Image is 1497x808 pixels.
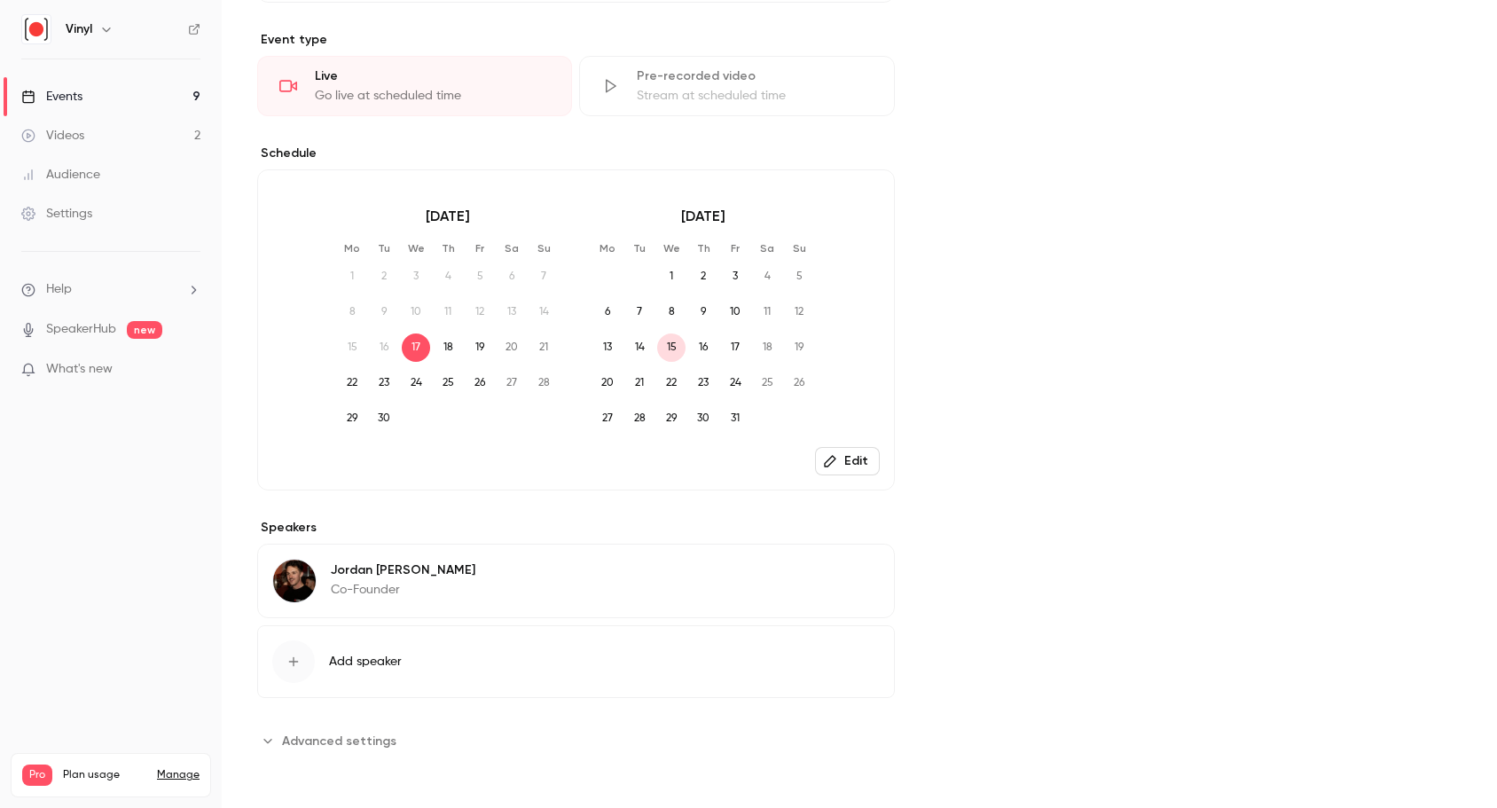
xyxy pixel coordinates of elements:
[625,404,654,433] span: 28
[753,298,781,326] span: 11
[331,581,475,599] p: Co-Founder
[21,280,200,299] li: help-dropdown-opener
[785,369,813,397] span: 26
[21,166,100,184] div: Audience
[689,241,717,255] p: Th
[466,298,494,326] span: 12
[370,333,398,362] span: 16
[579,56,894,116] div: Pre-recorded videoStream at scheduled time
[785,263,813,291] span: 5
[338,404,366,433] span: 29
[753,369,781,397] span: 25
[657,404,686,433] span: 29
[66,20,92,38] h6: Vinyl
[689,369,717,397] span: 23
[466,263,494,291] span: 5
[721,404,749,433] span: 31
[370,241,398,255] p: Tu
[785,333,813,362] span: 19
[529,298,558,326] span: 14
[657,263,686,291] span: 1
[498,333,526,362] span: 20
[257,726,895,755] section: Advanced settings
[637,87,872,105] div: Stream at scheduled time
[529,333,558,362] span: 21
[466,369,494,397] span: 26
[434,369,462,397] span: 25
[657,241,686,255] p: We
[721,241,749,255] p: Fr
[157,768,200,782] a: Manage
[434,263,462,291] span: 4
[402,241,430,255] p: We
[753,333,781,362] span: 18
[338,241,366,255] p: Mo
[529,263,558,291] span: 7
[625,333,654,362] span: 14
[402,298,430,326] span: 10
[127,321,162,339] span: new
[370,263,398,291] span: 2
[282,732,396,750] span: Advanced settings
[498,298,526,326] span: 13
[331,561,475,579] p: Jordan [PERSON_NAME]
[315,87,550,105] div: Go live at scheduled time
[593,298,622,326] span: 6
[434,333,462,362] span: 18
[21,127,84,145] div: Videos
[21,88,82,106] div: Events
[46,320,116,339] a: SpeakerHub
[625,298,654,326] span: 7
[498,241,526,255] p: Sa
[338,298,366,326] span: 8
[637,67,872,85] div: Pre-recorded video
[370,404,398,433] span: 30
[370,369,398,397] span: 23
[721,263,749,291] span: 3
[257,726,407,755] button: Advanced settings
[657,333,686,362] span: 15
[593,369,622,397] span: 20
[329,653,402,671] span: Add speaker
[657,298,686,326] span: 8
[593,206,813,227] p: [DATE]
[721,333,749,362] span: 17
[689,333,717,362] span: 16
[22,15,51,43] img: Vinyl
[257,56,572,116] div: LiveGo live at scheduled time
[625,241,654,255] p: Tu
[529,369,558,397] span: 28
[593,241,622,255] p: Mo
[257,625,895,698] button: Add speaker
[721,369,749,397] span: 24
[593,404,622,433] span: 27
[466,333,494,362] span: 19
[689,404,717,433] span: 30
[370,298,398,326] span: 9
[46,280,72,299] span: Help
[257,544,895,618] div: Jordan VickeryJordan [PERSON_NAME]Co-Founder
[22,765,52,786] span: Pro
[498,263,526,291] span: 6
[785,298,813,326] span: 12
[753,241,781,255] p: Sa
[785,241,813,255] p: Su
[63,768,146,782] span: Plan usage
[338,333,366,362] span: 15
[593,333,622,362] span: 13
[338,369,366,397] span: 22
[689,263,717,291] span: 2
[721,298,749,326] span: 10
[689,298,717,326] span: 9
[498,369,526,397] span: 27
[21,205,92,223] div: Settings
[434,241,462,255] p: Th
[257,519,895,537] label: Speakers
[402,369,430,397] span: 24
[753,263,781,291] span: 4
[402,263,430,291] span: 3
[529,241,558,255] p: Su
[402,333,430,362] span: 17
[257,31,895,49] p: Event type
[273,560,316,602] img: Jordan Vickery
